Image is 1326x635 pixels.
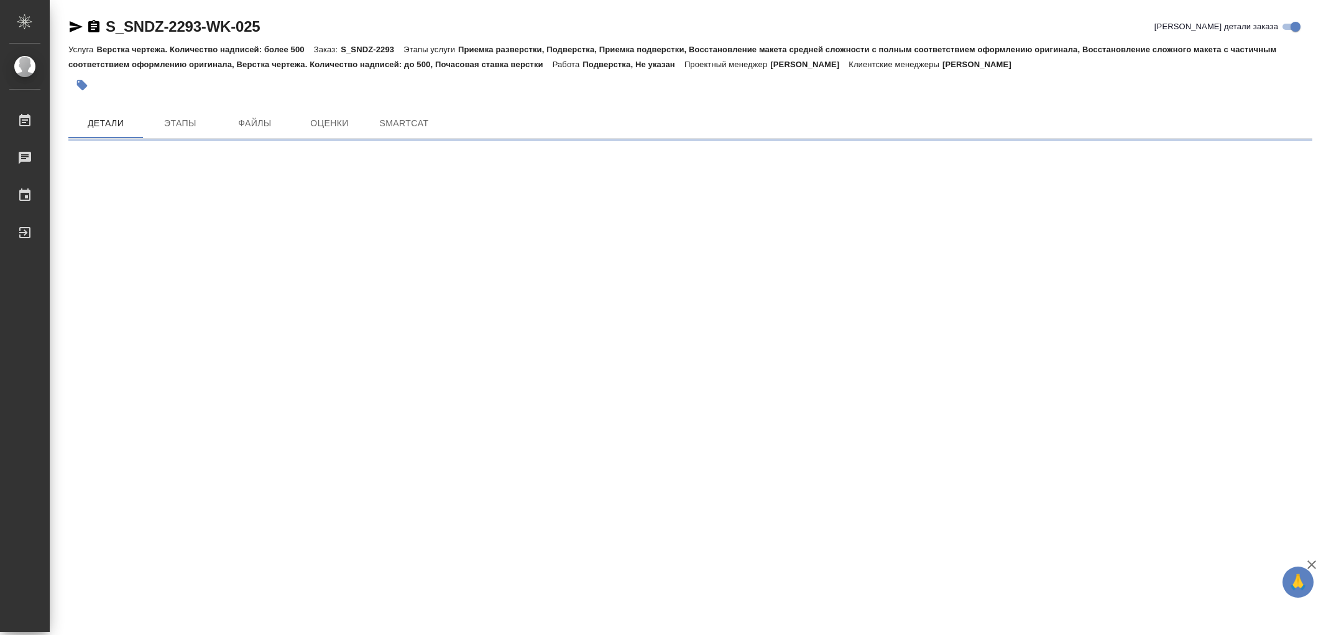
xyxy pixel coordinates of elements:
[1154,21,1278,33] span: [PERSON_NAME] детали заказа
[314,45,341,54] p: Заказ:
[96,45,313,54] p: Верстка чертежа. Количество надписей: более 500
[68,19,83,34] button: Скопировать ссылку для ЯМессенджера
[106,18,260,35] a: S_SNDZ-2293-WK-025
[684,60,770,69] p: Проектный менеджер
[68,45,96,54] p: Услуга
[1282,567,1314,598] button: 🙏
[86,19,101,34] button: Скопировать ссылку
[1287,569,1309,595] span: 🙏
[76,116,136,131] span: Детали
[942,60,1021,69] p: [PERSON_NAME]
[582,60,684,69] p: Подверстка, Не указан
[300,116,359,131] span: Оценки
[68,45,1276,69] p: Приемка разверстки, Подверстка, Приемка подверстки, Восстановление макета средней сложности с пол...
[849,60,942,69] p: Клиентские менеджеры
[374,116,434,131] span: SmartCat
[150,116,210,131] span: Этапы
[403,45,458,54] p: Этапы услуги
[225,116,285,131] span: Файлы
[68,72,96,99] button: Добавить тэг
[770,60,849,69] p: [PERSON_NAME]
[341,45,403,54] p: S_SNDZ-2293
[553,60,583,69] p: Работа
